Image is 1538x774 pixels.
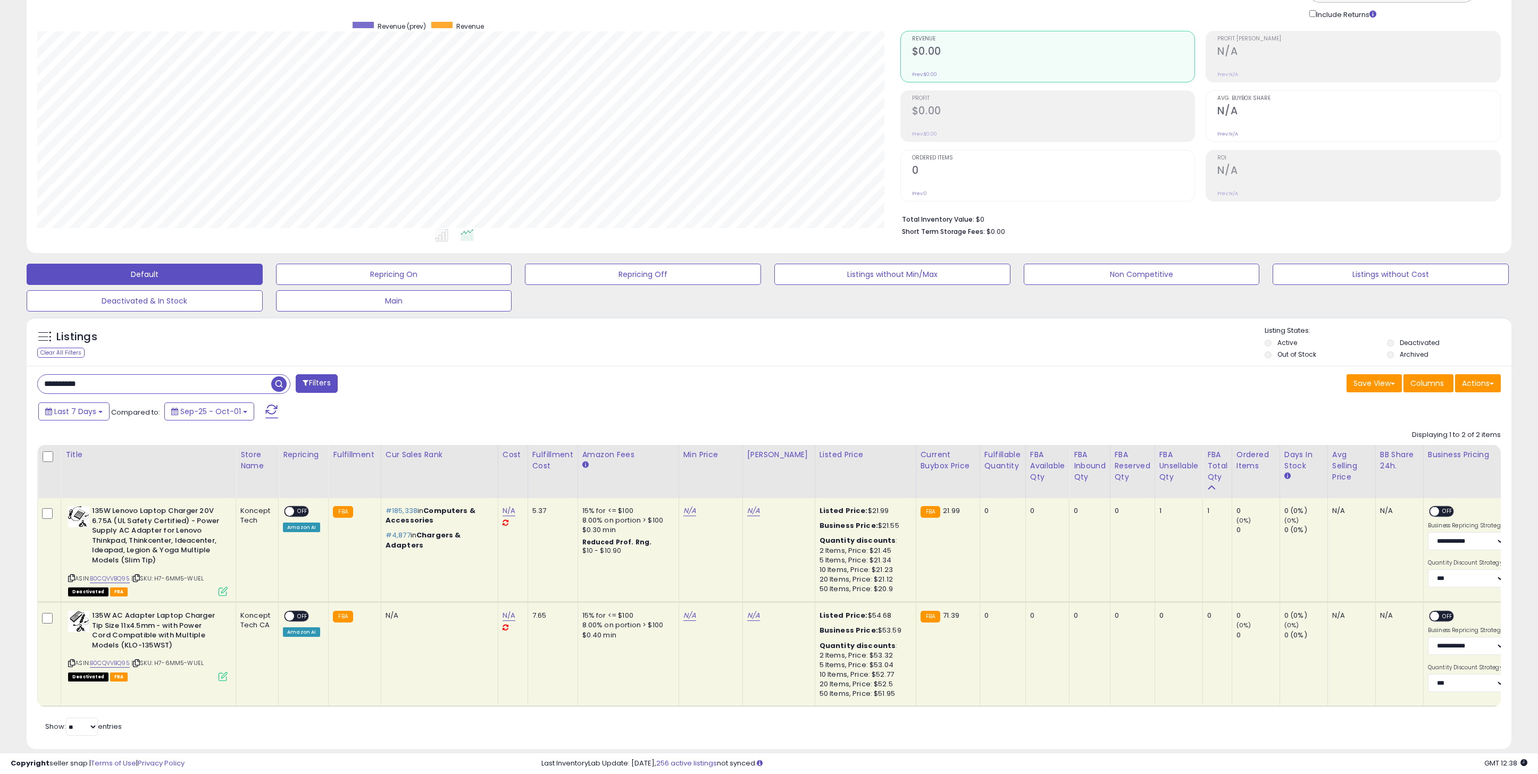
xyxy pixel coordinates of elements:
[68,611,228,680] div: ASIN:
[240,611,270,630] div: Koncept Tech CA
[1284,472,1291,481] small: Days In Stock.
[45,721,122,731] span: Show: entries
[1265,326,1512,336] p: Listing States:
[582,611,671,620] div: 15% for <= $100
[1217,190,1238,197] small: Prev: N/A
[1074,506,1102,516] div: 0
[943,506,960,516] span: 21.99
[912,190,927,197] small: Prev: 0
[164,402,254,420] button: Sep-25 - Oct-01
[27,264,263,285] button: Default
[180,406,241,417] span: Sep-25 - Oct-01
[1115,449,1150,483] div: FBA Reserved Qty
[820,584,908,594] div: 50 Items, Price: $20.9
[532,611,570,620] div: 7.65
[1236,630,1280,640] div: 0
[1284,506,1327,516] div: 0 (0%)
[333,611,353,622] small: FBA
[1428,664,1505,671] label: Quantity Discount Strategy:
[1428,522,1505,529] label: Business Repricing Strategy:
[138,758,185,768] a: Privacy Policy
[902,227,985,236] b: Short Term Storage Fees:
[65,449,231,460] div: Title
[820,536,908,545] div: :
[1284,611,1327,620] div: 0 (0%)
[747,506,760,516] a: N/A
[820,626,908,635] div: $53.59
[820,641,896,651] b: Quantity discounts
[1439,507,1456,516] span: OFF
[92,611,221,653] b: 135W AC Adapter Laptop Charger Tip Size 11x4.5mm - with Power Cord Compatible with Multiple Model...
[1284,621,1299,629] small: (0%)
[747,449,810,460] div: [PERSON_NAME]
[1332,611,1367,620] div: N/A
[820,660,908,670] div: 5 Items, Price: $53.04
[747,610,760,621] a: N/A
[1284,630,1327,640] div: 0 (0%)
[1410,378,1444,389] span: Columns
[386,530,461,550] span: Chargers & Adapters
[532,449,573,472] div: Fulfillment Cost
[1159,506,1195,516] div: 1
[1277,350,1316,359] label: Out of Stock
[1403,374,1453,392] button: Columns
[27,290,263,312] button: Deactivated & In Stock
[582,537,652,546] b: Reduced Prof. Rng.
[984,449,1021,472] div: Fulfillable Quantity
[902,215,974,224] b: Total Inventory Value:
[902,212,1493,225] li: $0
[1236,621,1251,629] small: (0%)
[68,611,89,632] img: 41X+yRe8SlL._SL40_.jpg
[1236,525,1280,535] div: 0
[1439,612,1456,621] span: OFF
[582,620,671,630] div: 8.00% on portion > $100
[1484,758,1527,768] span: 2025-10-9 12:38 GMT
[820,641,908,651] div: :
[38,402,110,420] button: Last 7 Days
[503,610,515,621] a: N/A
[90,659,130,668] a: B0CQVVBQ95
[1159,611,1195,620] div: 0
[240,449,274,472] div: Store Name
[283,627,320,637] div: Amazon AI
[541,759,1527,769] div: Last InventoryLab Update: [DATE], not synced.
[582,525,671,535] div: $0.30 min
[283,523,320,532] div: Amazon AI
[90,574,130,583] a: B0CQVVBQ95
[912,45,1195,60] h2: $0.00
[56,330,97,344] h5: Listings
[333,449,376,460] div: Fulfillment
[683,610,696,621] a: N/A
[1277,338,1297,347] label: Active
[912,131,937,137] small: Prev: $0.00
[1207,506,1224,516] div: 1
[110,672,128,682] span: FBA
[91,758,136,768] a: Terms of Use
[1217,96,1500,102] span: Avg. Buybox Share
[582,460,589,470] small: Amazon Fees.
[1207,449,1227,483] div: FBA Total Qty
[820,521,908,531] div: $21.55
[54,406,96,417] span: Last 7 Days
[1380,449,1419,472] div: BB Share 24h.
[683,506,696,516] a: N/A
[1024,264,1260,285] button: Non Competitive
[1284,516,1299,525] small: (0%)
[912,164,1195,179] h2: 0
[532,506,570,516] div: 5.37
[820,611,908,620] div: $54.68
[820,575,908,584] div: 20 Items, Price: $21.12
[774,264,1010,285] button: Listings without Min/Max
[820,556,908,565] div: 5 Items, Price: $21.34
[820,546,908,556] div: 2 Items, Price: $21.45
[1217,155,1500,161] span: ROI
[386,506,417,516] span: #185,338
[68,506,228,595] div: ASIN:
[1217,45,1500,60] h2: N/A
[820,625,878,635] b: Business Price:
[1332,449,1371,483] div: Avg Selling Price
[110,587,128,596] span: FBA
[912,96,1195,102] span: Profit
[1455,374,1501,392] button: Actions
[820,565,908,575] div: 10 Items, Price: $21.23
